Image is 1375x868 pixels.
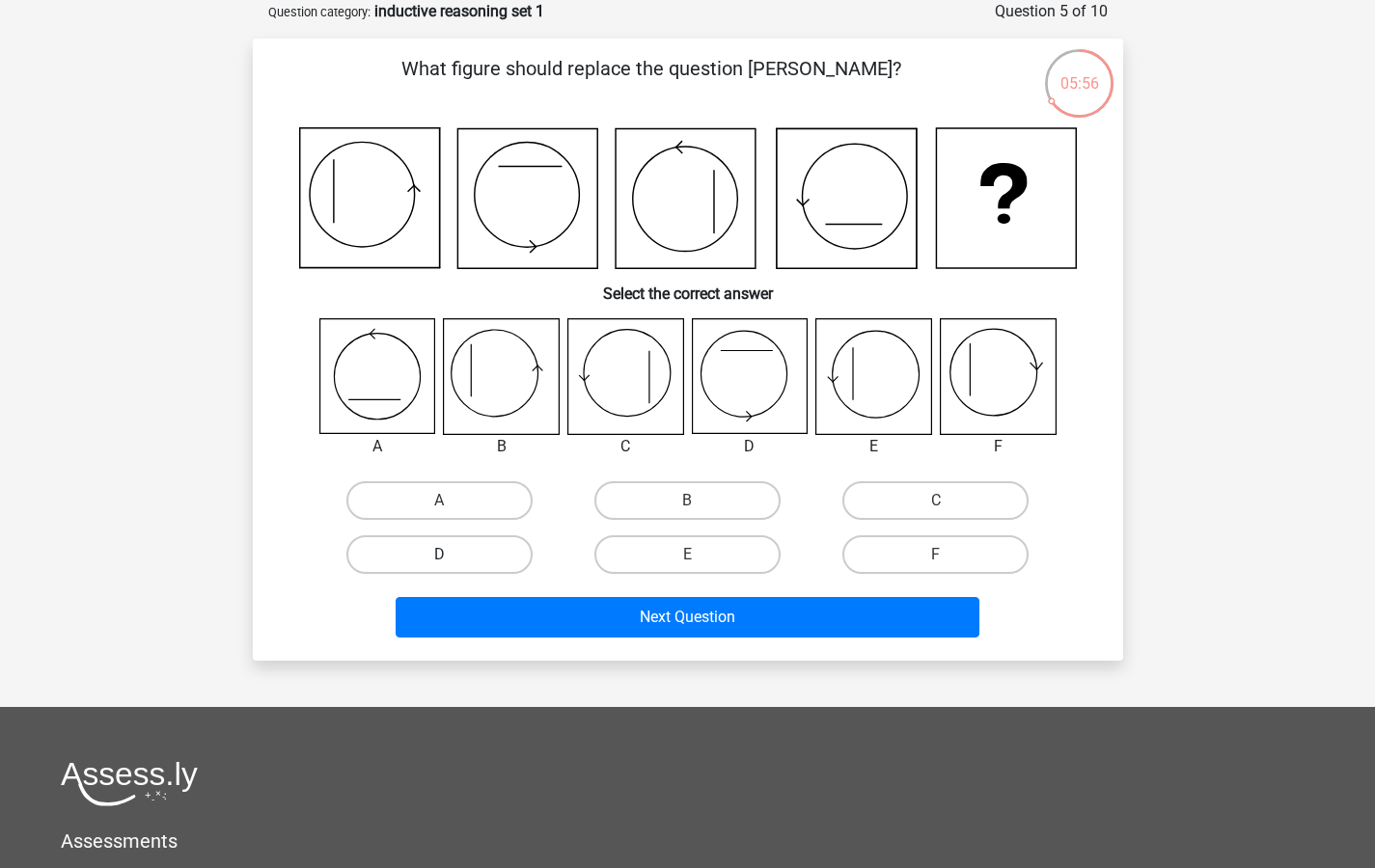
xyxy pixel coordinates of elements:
[1043,47,1115,95] div: 05:56
[396,597,979,637] button: Next Question
[374,2,544,20] strong: inductive reasoning set 1
[346,481,533,520] label: A
[801,435,947,458] div: E
[61,761,198,806] img: Assessly logo
[268,5,371,19] small: Question category:
[925,435,1071,458] div: F
[284,54,1020,112] p: What figure should replace the question [PERSON_NAME]?
[284,269,1092,303] h6: Select the correct answer
[594,535,781,574] label: E
[61,829,1314,853] h5: Assessments
[428,435,574,458] div: B
[346,535,533,574] label: D
[842,481,1029,520] label: C
[842,535,1029,574] label: F
[305,435,451,458] div: A
[553,435,699,458] div: C
[677,435,823,458] div: D
[594,481,781,520] label: B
